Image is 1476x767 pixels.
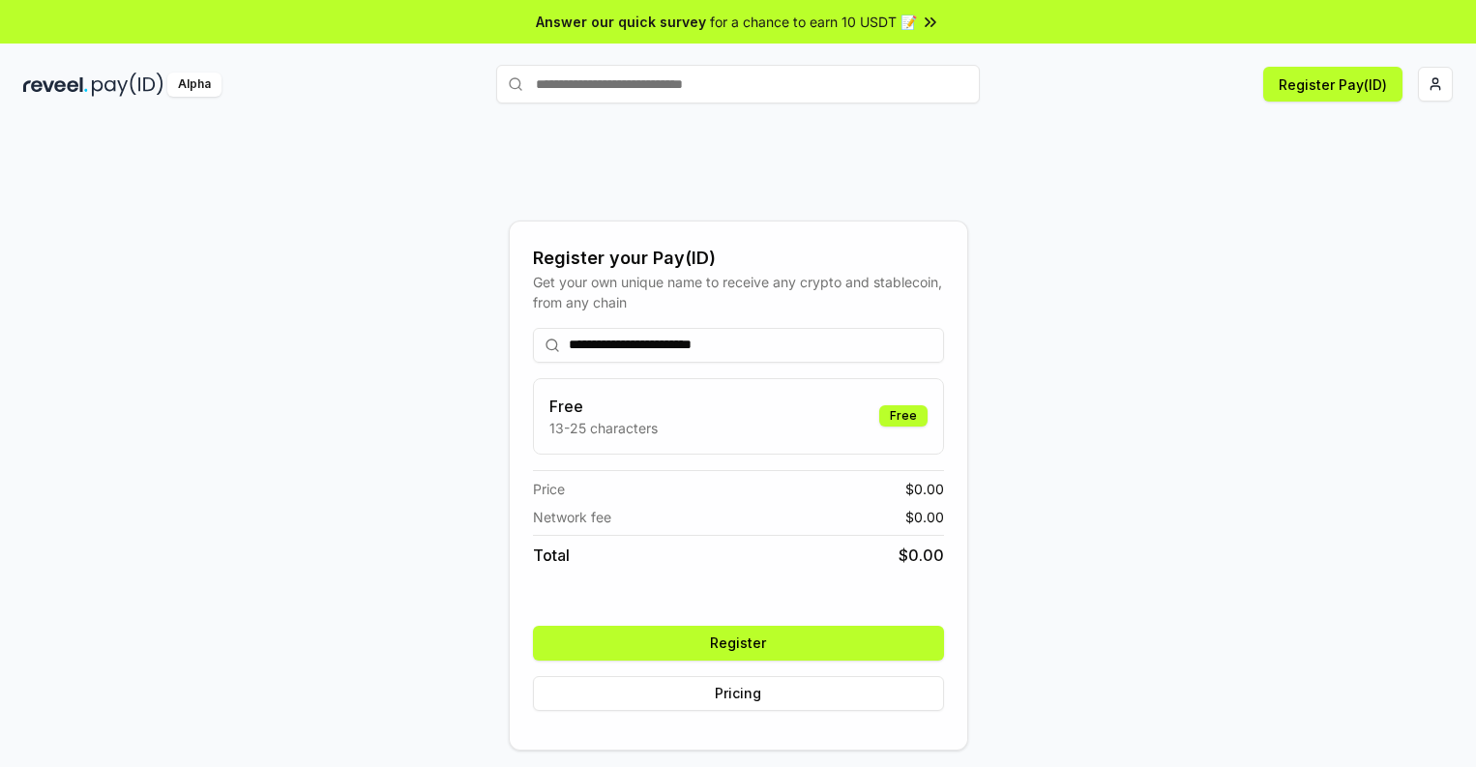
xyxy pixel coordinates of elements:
[533,479,565,499] span: Price
[533,626,944,661] button: Register
[533,676,944,711] button: Pricing
[905,479,944,499] span: $ 0.00
[533,507,611,527] span: Network fee
[710,12,917,32] span: for a chance to earn 10 USDT 📝
[549,395,658,418] h3: Free
[879,405,928,427] div: Free
[533,544,570,567] span: Total
[533,245,944,272] div: Register your Pay(ID)
[23,73,88,97] img: reveel_dark
[549,418,658,438] p: 13-25 characters
[905,507,944,527] span: $ 0.00
[167,73,221,97] div: Alpha
[533,272,944,312] div: Get your own unique name to receive any crypto and stablecoin, from any chain
[1263,67,1402,102] button: Register Pay(ID)
[536,12,706,32] span: Answer our quick survey
[899,544,944,567] span: $ 0.00
[92,73,163,97] img: pay_id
